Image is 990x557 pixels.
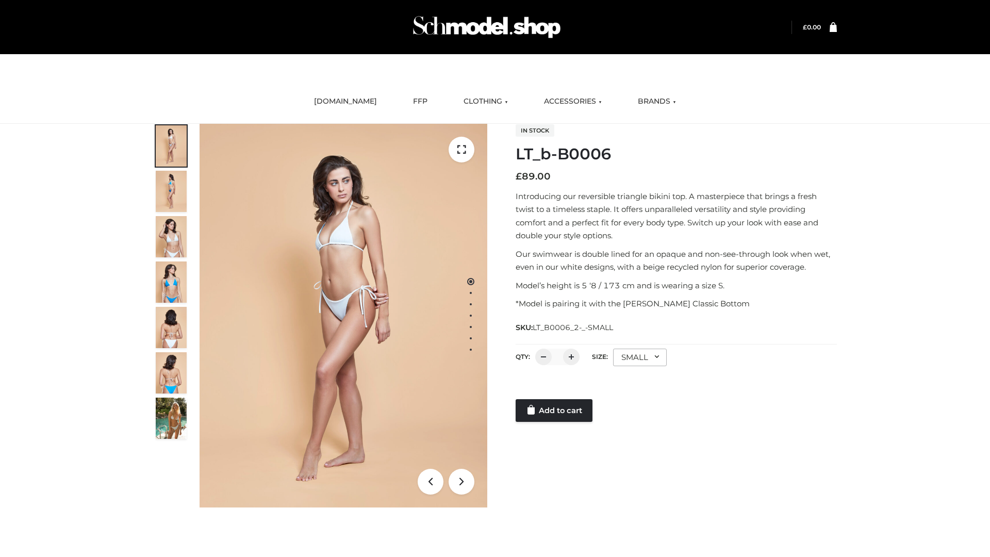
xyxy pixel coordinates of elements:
[516,171,522,182] span: £
[456,90,516,113] a: CLOTHING
[592,353,608,361] label: Size:
[516,297,837,310] p: *Model is pairing it with the [PERSON_NAME] Classic Bottom
[306,90,385,113] a: [DOMAIN_NAME]
[156,261,187,303] img: ArielClassicBikiniTop_CloudNine_AzureSky_OW114ECO_4-scaled.jpg
[200,124,487,507] img: ArielClassicBikiniTop_CloudNine_AzureSky_OW114ECO_1
[803,23,807,31] span: £
[156,398,187,439] img: Arieltop_CloudNine_AzureSky2.jpg
[803,23,821,31] bdi: 0.00
[156,125,187,167] img: ArielClassicBikiniTop_CloudNine_AzureSky_OW114ECO_1-scaled.jpg
[516,248,837,274] p: Our swimwear is double lined for an opaque and non-see-through look when wet, even in our white d...
[516,353,530,361] label: QTY:
[156,307,187,348] img: ArielClassicBikiniTop_CloudNine_AzureSky_OW114ECO_7-scaled.jpg
[803,23,821,31] a: £0.00
[630,90,684,113] a: BRANDS
[156,352,187,394] img: ArielClassicBikiniTop_CloudNine_AzureSky_OW114ECO_8-scaled.jpg
[536,90,609,113] a: ACCESSORIES
[613,349,667,366] div: SMALL
[156,171,187,212] img: ArielClassicBikiniTop_CloudNine_AzureSky_OW114ECO_2-scaled.jpg
[405,90,435,113] a: FFP
[156,216,187,257] img: ArielClassicBikiniTop_CloudNine_AzureSky_OW114ECO_3-scaled.jpg
[516,190,837,242] p: Introducing our reversible triangle bikini top. A masterpiece that brings a fresh twist to a time...
[516,171,551,182] bdi: 89.00
[516,399,592,422] a: Add to cart
[516,279,837,292] p: Model’s height is 5 ‘8 / 173 cm and is wearing a size S.
[516,124,554,137] span: In stock
[516,321,614,334] span: SKU:
[533,323,613,332] span: LT_B0006_2-_-SMALL
[409,7,564,47] img: Schmodel Admin 964
[516,145,837,163] h1: LT_b-B0006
